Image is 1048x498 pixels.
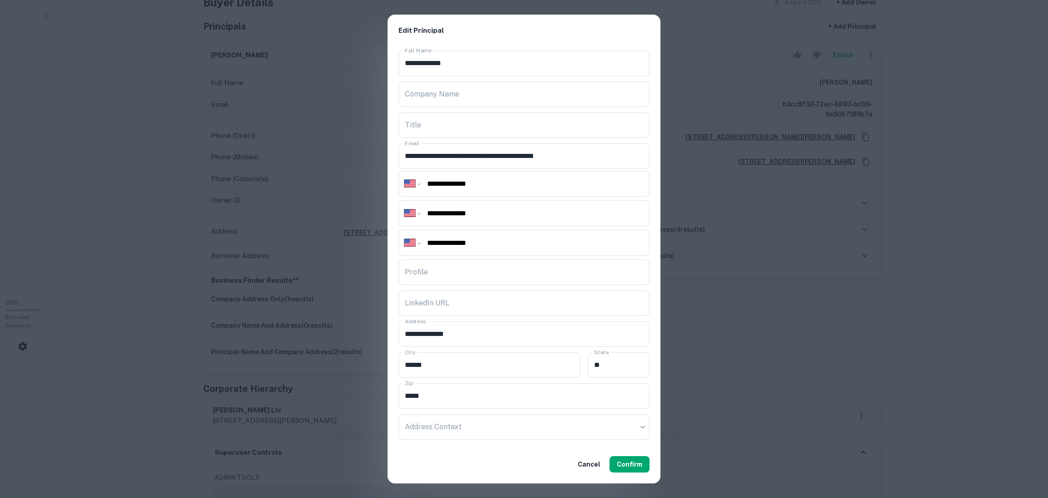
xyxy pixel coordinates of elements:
[594,348,609,356] label: State
[405,317,426,325] label: Address
[405,379,413,387] label: Zip
[405,348,415,356] label: City
[610,456,650,473] button: Confirm
[405,46,432,54] label: Full Name
[398,414,650,440] div: ​
[405,139,419,147] label: Email
[1003,425,1048,469] iframe: Chat Widget
[574,456,604,473] button: Cancel
[388,15,660,47] h2: Edit Principal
